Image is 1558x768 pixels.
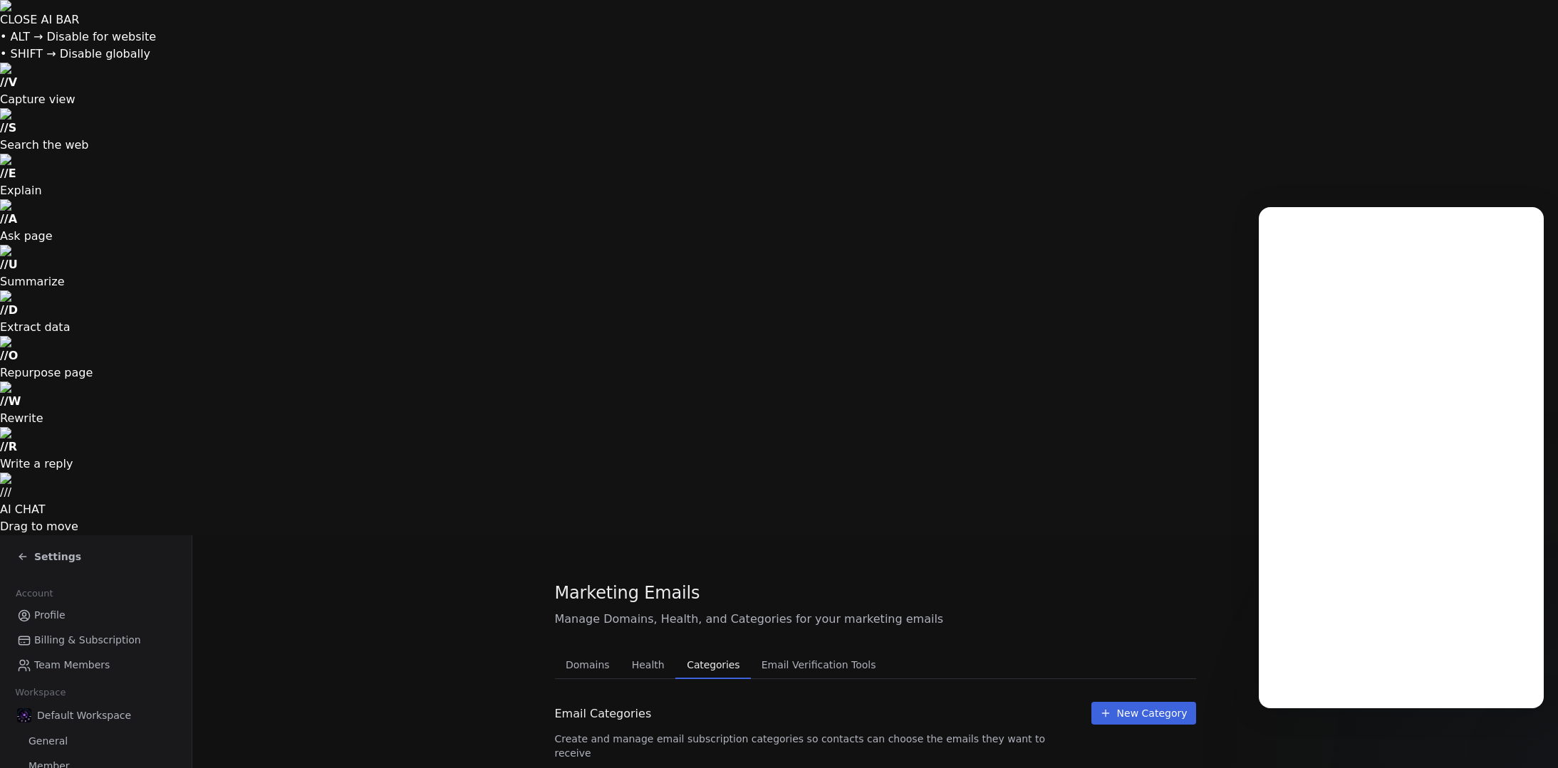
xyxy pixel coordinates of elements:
span: Health [626,655,670,675]
span: General [28,734,68,749]
span: Email Verification Tools [756,655,882,675]
span: Profile [34,608,66,623]
a: Profile [11,604,180,627]
a: General [11,730,180,753]
span: Account [9,583,59,604]
span: Email Categories [555,705,652,722]
span: Categories [681,655,745,675]
a: Billing & Subscription [11,628,180,652]
span: Manage Domains, Health, and Categories for your marketing emails [555,611,1196,628]
span: Domains [560,655,616,675]
button: New Category [1091,702,1196,725]
span: Create and manage email subscription categories so contacts can choose the emails they want to re... [555,732,1080,760]
span: Workspace [9,682,72,703]
span: Default Workspace [37,708,131,722]
iframe: Intercom live chat [1510,720,1544,754]
span: Settings [34,549,81,564]
img: 2025-01-15_18-31-34.jpg [17,708,31,722]
span: Team Members [34,658,110,673]
a: Team Members [11,653,180,677]
span: Marketing Emails [555,582,700,604]
span: Billing & Subscription [34,633,141,648]
a: Settings [17,549,81,564]
span: New Category [1117,706,1188,720]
